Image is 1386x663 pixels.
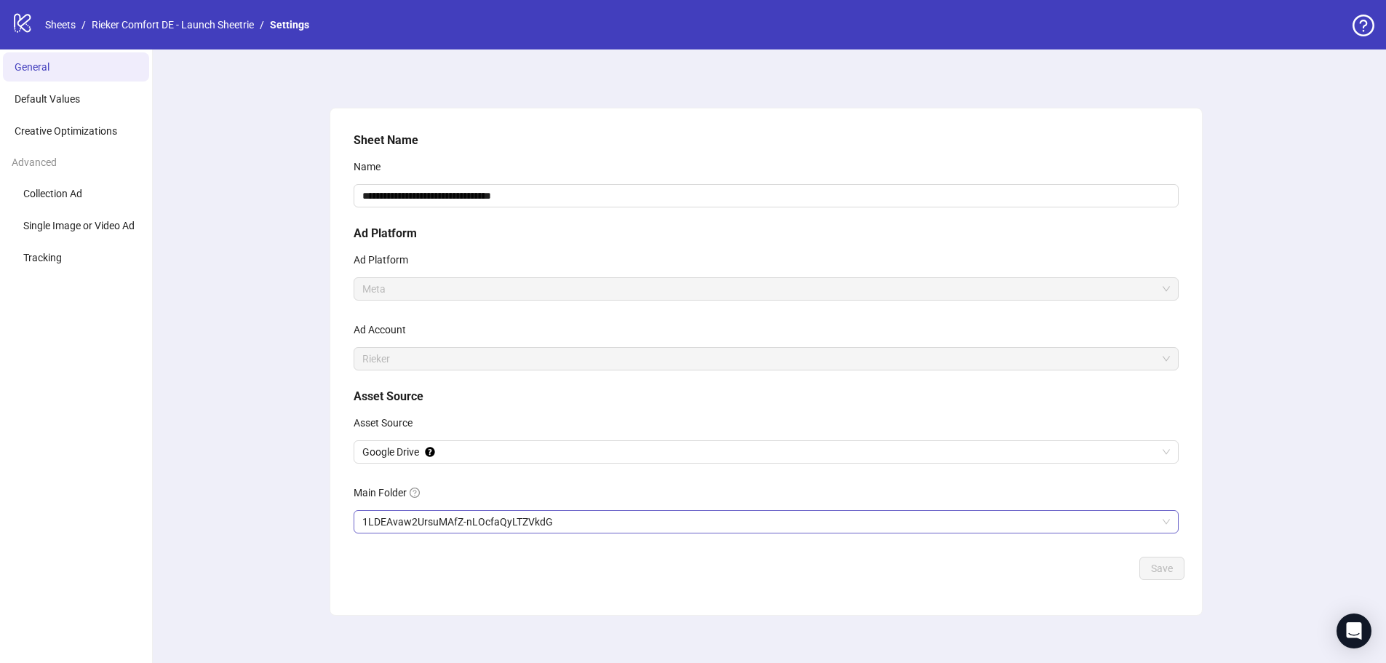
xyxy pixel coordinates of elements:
span: General [15,61,49,73]
button: Save [1139,557,1184,580]
span: Single Image or Video Ad [23,220,135,231]
span: 1LDEAvaw2UrsuMAfZ-nLOcfaQyLTZVkdG [362,511,1170,533]
div: Open Intercom Messenger [1337,614,1371,648]
input: Name [354,184,1179,207]
span: Default Values [15,93,80,105]
li: / [260,17,264,33]
h5: Asset Source [354,388,1179,405]
span: question-circle [410,488,420,498]
span: Rieker [362,348,1170,370]
label: Asset Source [354,411,422,434]
span: Tracking [23,252,62,263]
a: Sheets [42,17,79,33]
span: Meta [362,278,1170,300]
label: Name [354,155,390,178]
label: Ad Account [354,318,415,341]
span: Collection Ad [23,188,82,199]
div: Tooltip anchor [423,445,437,458]
a: Settings [267,17,312,33]
h5: Ad Platform [354,225,1179,242]
span: question-circle [1353,15,1374,36]
span: Google Drive [362,441,1170,463]
li: / [81,17,86,33]
a: Rieker Comfort DE - Launch Sheetrie [89,17,257,33]
label: Ad Platform [354,248,418,271]
h5: Sheet Name [354,132,1179,149]
label: Main Folder [354,481,429,504]
span: Creative Optimizations [15,125,117,137]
